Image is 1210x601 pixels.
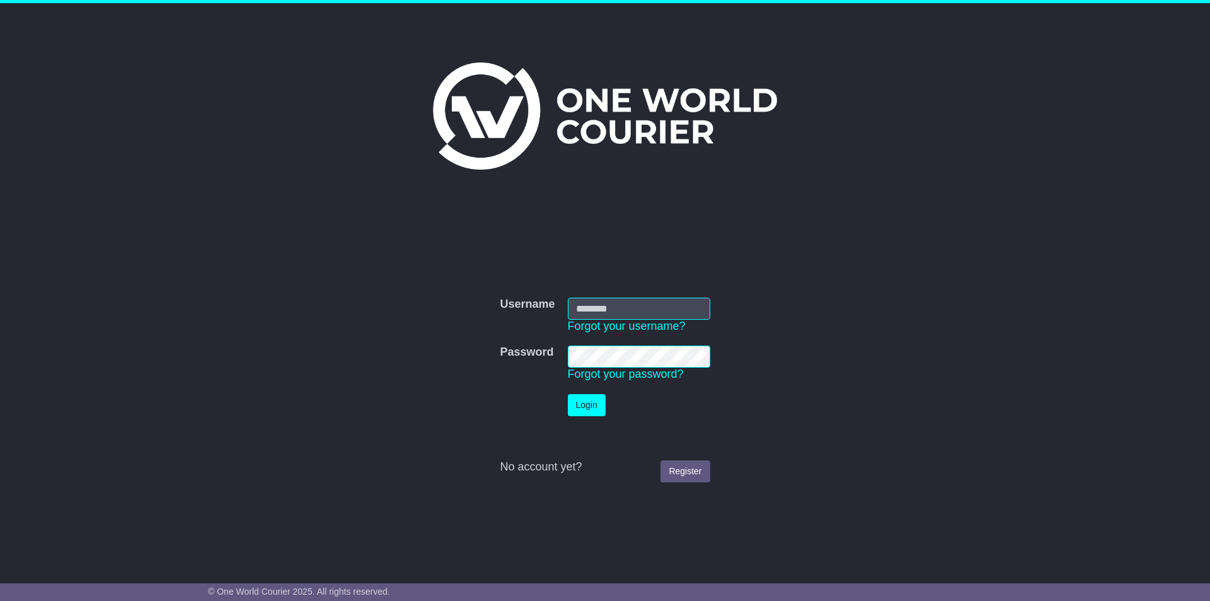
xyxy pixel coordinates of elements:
a: Register [660,460,710,482]
button: Login [568,394,606,416]
span: © One World Courier 2025. All rights reserved. [208,586,390,597]
a: Forgot your username? [568,320,686,332]
img: One World [433,62,777,170]
label: Username [500,298,555,312]
div: No account yet? [500,460,710,474]
label: Password [500,346,553,359]
a: Forgot your password? [568,368,684,380]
